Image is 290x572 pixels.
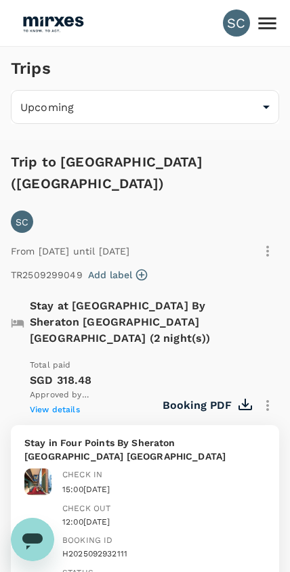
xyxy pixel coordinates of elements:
span: 15:00[DATE] [62,485,110,494]
button: Booking PDF [163,394,251,417]
div: Upcoming [11,90,279,124]
span: Approved by [30,389,115,402]
div: Booking ID [62,534,266,548]
div: H2025092932111 [62,548,266,561]
p: SC [16,215,28,229]
div: 12:00[DATE] [62,516,266,529]
button: Add label [88,268,147,282]
div: Check in [62,468,266,482]
p: From [DATE] until [DATE] [11,244,130,258]
img: Mirxes Holding Pte Ltd [22,8,84,38]
h6: Trip to [GEOGRAPHIC_DATA]([GEOGRAPHIC_DATA]) [11,151,279,194]
img: Four Points By Sheraton Kuala Lumpur Chinatown [24,468,51,496]
p: Stay at [GEOGRAPHIC_DATA] By Sheraton [GEOGRAPHIC_DATA] [GEOGRAPHIC_DATA] (2 night(s)) [30,298,253,347]
div: Check out [62,502,266,516]
p: SGD 318.48 [30,372,163,389]
span: View details [30,405,80,414]
iframe: Button to launch messaging window, conversation in progress [11,518,54,561]
p: Stay in Four Points By Sheraton [GEOGRAPHIC_DATA] [GEOGRAPHIC_DATA] [24,436,266,463]
h1: Trips [11,47,51,90]
span: Total paid [30,360,71,370]
div: SC [223,9,250,37]
p: TR2509299049 [11,268,83,282]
